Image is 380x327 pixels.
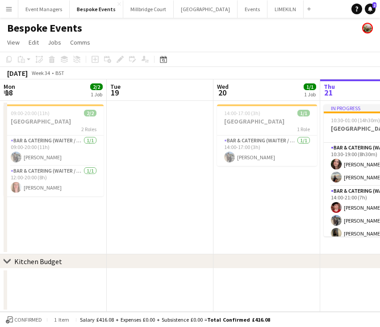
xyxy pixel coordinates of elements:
span: 1 item [51,316,72,323]
h3: [GEOGRAPHIC_DATA] [4,117,104,125]
span: 18 [2,87,15,98]
span: 14:00-17:00 (3h) [224,110,260,116]
a: Comms [67,37,94,48]
span: 2/2 [84,110,96,116]
span: Week 34 [29,70,52,76]
div: BST [55,70,64,76]
div: [DATE] [7,69,28,78]
span: Wed [217,83,229,91]
span: 1/1 [304,83,316,90]
button: Millbridge Court [123,0,174,18]
span: View [7,38,20,46]
a: 2 [365,4,376,14]
app-user-avatar: Staffing Manager [362,23,373,33]
span: Jobs [48,38,61,46]
app-job-card: 09:00-20:00 (11h)2/2[GEOGRAPHIC_DATA]2 RolesBar & Catering (Waiter / waitress)1/109:00-20:00 (11h... [4,104,104,196]
a: Edit [25,37,42,48]
span: Thu [324,83,335,91]
span: 2 Roles [81,126,96,132]
button: [GEOGRAPHIC_DATA] [174,0,238,18]
a: Jobs [44,37,65,48]
span: 1 Role [297,126,310,132]
h3: [GEOGRAPHIC_DATA] [217,117,317,125]
app-card-role: Bar & Catering (Waiter / waitress)1/109:00-20:00 (11h)[PERSON_NAME] [4,136,104,166]
button: Events [238,0,267,18]
a: View [4,37,23,48]
span: 19 [109,87,121,98]
span: 2/2 [90,83,103,90]
span: Total Confirmed £416.08 [207,316,270,323]
button: Bespoke Events [70,0,123,18]
span: 20 [216,87,229,98]
button: LIMEKILN [267,0,304,18]
div: Salary £416.08 + Expenses £0.00 + Subsistence £0.00 = [80,316,270,323]
app-card-role: Bar & Catering (Waiter / waitress)1/114:00-17:00 (3h)[PERSON_NAME] [217,136,317,166]
span: 21 [322,87,335,98]
button: Confirmed [4,315,43,325]
span: Comms [70,38,90,46]
span: 2 [372,2,376,8]
div: Kitchen Budget [14,257,62,266]
span: Tue [110,83,121,91]
app-card-role: Bar & Catering (Waiter / waitress)1/112:00-20:00 (8h)[PERSON_NAME] [4,166,104,196]
span: Mon [4,83,15,91]
button: Event Managers [18,0,70,18]
span: 1/1 [297,110,310,116]
div: 1 Job [91,91,102,98]
h1: Bespoke Events [7,21,82,35]
span: 09:00-20:00 (11h) [11,110,50,116]
span: Edit [29,38,39,46]
div: 1 Job [304,91,316,98]
span: Confirmed [14,317,42,323]
app-job-card: 14:00-17:00 (3h)1/1[GEOGRAPHIC_DATA]1 RoleBar & Catering (Waiter / waitress)1/114:00-17:00 (3h)[P... [217,104,317,166]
